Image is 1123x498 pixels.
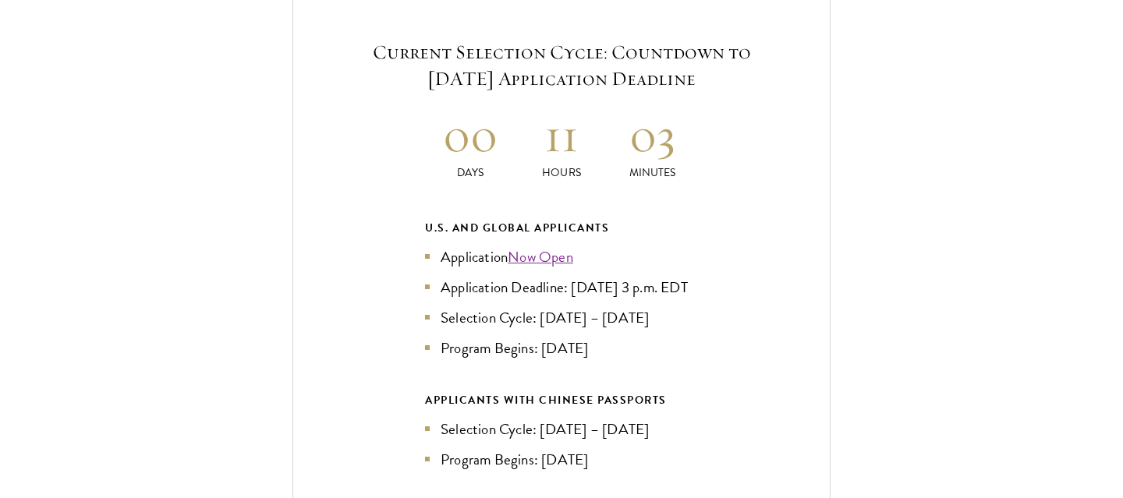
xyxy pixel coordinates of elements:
[425,306,698,329] li: Selection Cycle: [DATE] – [DATE]
[340,39,783,92] h5: Current Selection Cycle: Countdown to [DATE] Application Deadline
[607,164,698,181] p: Minutes
[425,164,516,181] p: Days
[516,106,608,164] h2: 11
[516,164,608,181] p: Hours
[425,390,698,410] div: APPLICANTS WITH CHINESE PASSPORTS
[425,276,698,298] li: Application Deadline: [DATE] 3 p.m. EDT
[425,337,698,359] li: Program Begins: [DATE]
[508,245,573,268] a: Now Open
[425,245,698,268] li: Application
[607,106,698,164] h2: 03
[425,106,516,164] h2: 00
[425,218,698,238] div: U.S. and Global Applicants
[425,418,698,440] li: Selection Cycle: [DATE] – [DATE]
[425,448,698,471] li: Program Begins: [DATE]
